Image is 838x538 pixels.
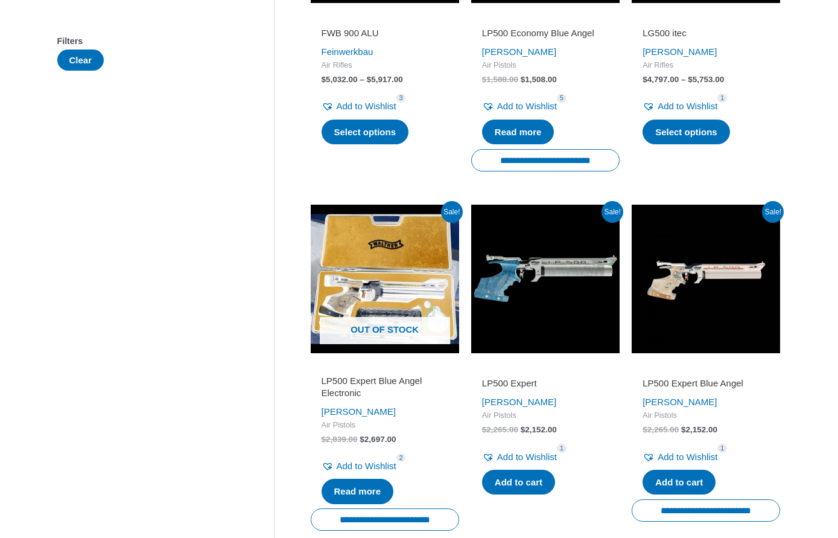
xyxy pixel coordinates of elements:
iframe: Customer reviews powered by Trustpilot [482,10,609,25]
span: $ [360,435,364,444]
bdi: 2,839.00 [322,435,358,444]
a: LP500 Expert Blue Angel Electronic [322,375,448,403]
span: $ [643,75,647,84]
a: Add to Wishlist [322,458,396,475]
span: Add to Wishlist [658,101,717,111]
span: $ [681,425,686,434]
a: LP500 Economy Blue Angel [482,27,609,43]
a: FWB 900 ALU [322,27,448,43]
bdi: 5,753.00 [688,75,724,84]
h2: LP500 Expert Blue Angel [643,377,769,389]
a: [PERSON_NAME] [643,397,717,407]
h2: LP500 Economy Blue Angel [482,27,609,39]
a: Add to Wishlist [643,98,717,115]
span: Sale! [441,201,463,223]
span: $ [643,425,647,434]
iframe: Customer reviews powered by Trustpilot [322,360,448,375]
span: $ [688,75,693,84]
span: Air Pistols [482,411,609,421]
button: Clear [57,50,104,71]
iframe: Customer reviews powered by Trustpilot [482,360,609,375]
a: Feinwerkbau [322,46,373,57]
a: Add to Wishlist [643,449,717,466]
span: $ [322,435,326,444]
span: Add to Wishlist [497,452,557,462]
span: 1 [717,94,727,103]
span: Add to Wishlist [497,101,557,111]
bdi: 5,032.00 [322,75,358,84]
a: LP500 Expert Blue Angel [643,377,769,394]
a: [PERSON_NAME] [322,406,396,417]
a: Add to cart: “LP500 Expert” [482,470,555,495]
span: Add to Wishlist [337,461,396,471]
span: Air Pistols [643,411,769,421]
span: 2 [396,453,406,463]
a: [PERSON_NAME] [643,46,717,57]
span: Out of stock [320,317,450,345]
img: LP500 Expert Blue Angel [632,205,780,353]
bdi: 2,265.00 [643,425,679,434]
span: – [681,75,686,84]
iframe: Customer reviews powered by Trustpilot [322,10,448,25]
a: [PERSON_NAME] [482,397,556,407]
bdi: 1,508.00 [521,75,557,84]
span: $ [521,425,525,434]
span: Add to Wishlist [658,452,717,462]
div: Filters [57,33,238,50]
a: Add to Wishlist [482,98,557,115]
a: Read more about “LP500 Economy Blue Angel” [482,120,554,145]
a: LG500 itec [643,27,769,43]
a: Read more about “LP500 Expert Blue Angel Electronic” [322,479,394,504]
h2: LP500 Expert [482,377,609,389]
a: LP500 Expert [482,377,609,394]
span: 3 [396,94,406,103]
span: $ [482,425,487,434]
h2: FWB 900 ALU [322,27,448,39]
h2: LG500 itec [643,27,769,39]
span: 5 [557,94,567,103]
span: 1 [557,444,567,453]
img: LP500 Expert [471,205,620,353]
span: $ [521,75,525,84]
a: [PERSON_NAME] [482,46,556,57]
span: 1 [717,444,727,453]
bdi: 2,697.00 [360,435,396,444]
span: Air Rifles [322,60,448,71]
span: Sale! [762,201,784,223]
img: LP500 Expert Blue Angel Electronic [311,205,459,353]
a: Add to cart: “LP500 Expert Blue Angel” [643,470,716,495]
a: Add to Wishlist [482,449,557,466]
a: Select options for “LG500 itec” [643,120,730,145]
h2: LP500 Expert Blue Angel Electronic [322,375,448,399]
bdi: 2,152.00 [681,425,717,434]
bdi: 1,588.00 [482,75,518,84]
a: Out of stock [311,205,459,353]
span: – [360,75,364,84]
span: Air Pistols [482,60,609,71]
span: Add to Wishlist [337,101,396,111]
span: Air Rifles [643,60,769,71]
span: Air Pistols [322,420,448,431]
bdi: 5,917.00 [367,75,403,84]
iframe: Customer reviews powered by Trustpilot [643,10,769,25]
iframe: Customer reviews powered by Trustpilot [643,360,769,375]
bdi: 2,152.00 [521,425,557,434]
span: Sale! [602,201,623,223]
a: Add to Wishlist [322,98,396,115]
bdi: 2,265.00 [482,425,518,434]
span: $ [322,75,326,84]
span: $ [482,75,487,84]
a: Select options for “FWB 900 ALU” [322,120,409,145]
span: $ [367,75,372,84]
bdi: 4,797.00 [643,75,679,84]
